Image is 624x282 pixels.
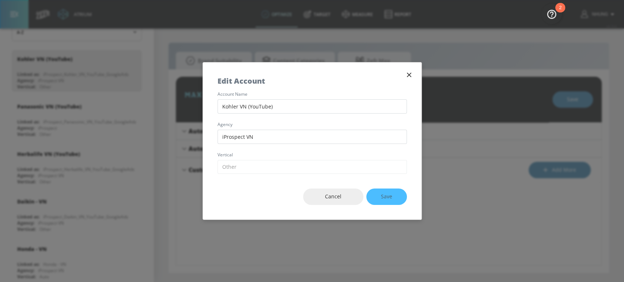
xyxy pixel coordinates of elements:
[541,4,562,24] button: Open Resource Center, 2 new notifications
[218,153,407,157] label: vertical
[218,122,407,127] label: agency
[303,188,363,205] button: Cancel
[318,192,349,201] span: Cancel
[218,99,407,114] input: Enter account name
[218,160,407,174] input: Select Vertical
[218,130,407,144] input: Enter agency name
[559,8,561,17] div: 2
[218,77,265,85] h5: Edit Account
[218,92,407,96] label: account name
